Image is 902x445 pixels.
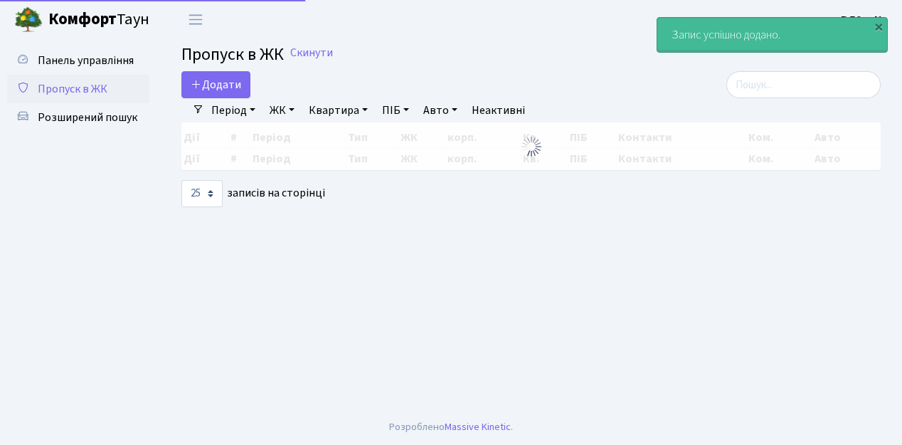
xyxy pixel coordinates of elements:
b: Комфорт [48,8,117,31]
select: записів на сторінці [181,180,223,207]
a: ПІБ [376,98,415,122]
span: Панель управління [38,53,134,68]
a: Квартира [303,98,373,122]
span: Таун [48,8,149,32]
img: Обробка... [520,135,543,158]
span: Розширений пошук [38,110,137,125]
a: Massive Kinetic [445,419,511,434]
a: Пропуск в ЖК [7,75,149,103]
a: Неактивні [466,98,531,122]
span: Додати [191,77,241,93]
div: Запис успішно додано. [657,18,887,52]
label: записів на сторінці [181,180,325,207]
a: Авто [418,98,463,122]
div: Розроблено . [389,419,513,435]
a: Скинути [290,46,333,60]
img: logo.png [14,6,43,34]
div: × [871,19,886,33]
button: Переключити навігацію [178,8,213,31]
span: Пропуск в ЖК [38,81,107,97]
b: ВЛ2 -. К. [841,12,885,28]
input: Пошук... [726,71,881,98]
a: Розширений пошук [7,103,149,132]
a: Період [206,98,261,122]
a: ВЛ2 -. К. [841,11,885,28]
span: Пропуск в ЖК [181,42,284,67]
a: ЖК [264,98,300,122]
a: Панель управління [7,46,149,75]
a: Додати [181,71,250,98]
